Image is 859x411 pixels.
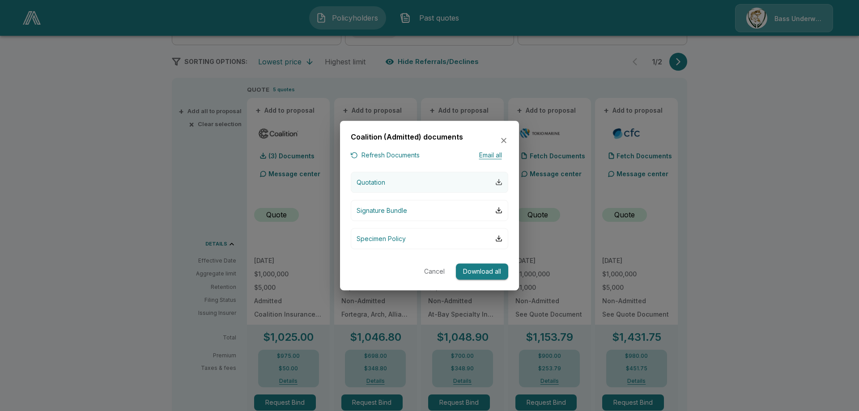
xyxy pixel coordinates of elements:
h6: Coalition (Admitted) documents [351,131,463,143]
p: Signature Bundle [357,206,407,215]
button: Cancel [420,263,449,280]
button: Email all [472,150,508,161]
button: Download all [456,263,508,280]
button: Signature Bundle [351,200,508,221]
button: Quotation [351,172,508,193]
button: Refresh Documents [351,150,420,161]
button: Specimen Policy [351,228,508,249]
p: Specimen Policy [357,234,406,243]
p: Quotation [357,178,385,187]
